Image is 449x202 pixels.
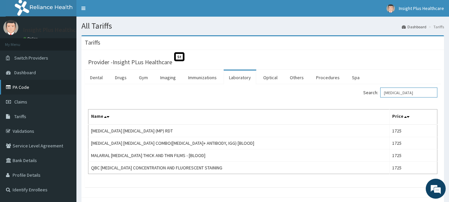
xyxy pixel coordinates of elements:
input: Search: [380,88,437,98]
span: Dashboard [14,70,36,76]
div: Chat with us now [35,37,112,46]
a: Gym [134,71,153,85]
h3: Provider - Insight PLus Healthcare [88,59,172,65]
td: [MEDICAL_DATA] [MEDICAL_DATA] COMBO([MEDICAL_DATA]+ ANTIBODY, IGG) [BLOOD] [88,137,390,149]
span: St [174,52,184,61]
a: Online [23,36,39,41]
li: Tariffs [427,24,444,30]
th: Name [88,109,390,125]
img: d_794563401_company_1708531726252_794563401 [12,33,27,50]
a: Immunizations [183,71,222,85]
label: Search: [363,88,437,98]
h1: All Tariffs [81,22,444,30]
td: 1725 [389,124,437,137]
td: [MEDICAL_DATA] [MEDICAL_DATA] (MP) RDT [88,124,390,137]
a: Optical [258,71,283,85]
h3: Tariffs [85,40,100,46]
a: Drugs [110,71,132,85]
span: We're online! [39,59,92,126]
td: QBC [MEDICAL_DATA] CONCENTRATION AND FLUORESCENT STAINING [88,162,390,174]
td: MALARIAL [MEDICAL_DATA] THICK AND THIN FILMS - [BLOOD] [88,149,390,162]
a: Others [284,71,309,85]
span: Claims [14,99,27,105]
a: Laboratory [224,71,256,85]
td: 1725 [389,149,437,162]
a: Dental [85,71,108,85]
textarea: Type your message and hit 'Enter' [3,133,127,156]
p: Insight Plus Healthcare [23,27,84,33]
td: 1725 [389,162,437,174]
a: Imaging [155,71,181,85]
th: Price [389,109,437,125]
a: Procedures [311,71,345,85]
span: Switch Providers [14,55,48,61]
img: User Image [387,4,395,13]
td: 1725 [389,137,437,149]
span: Insight Plus Healthcare [399,5,444,11]
span: Tariffs [14,113,26,119]
a: Spa [347,71,365,85]
a: Dashboard [402,24,426,30]
div: Minimize live chat window [109,3,125,19]
img: User Image [3,20,18,35]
